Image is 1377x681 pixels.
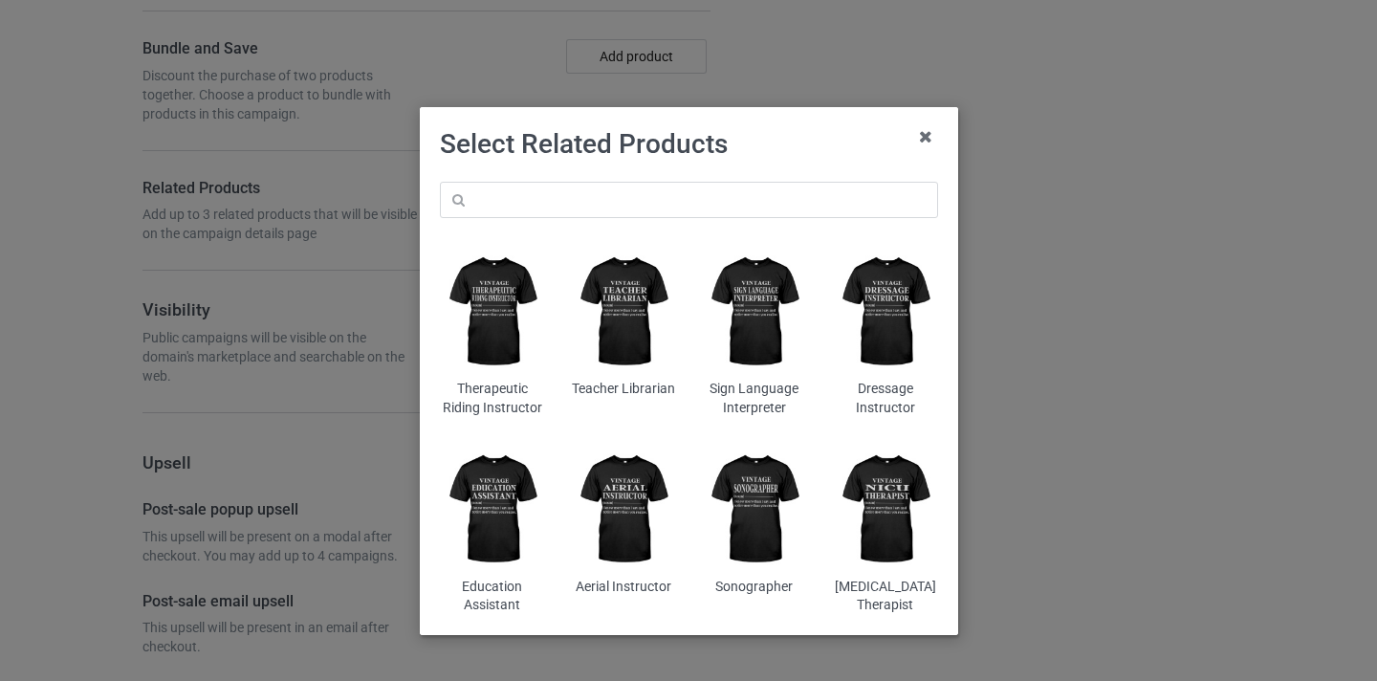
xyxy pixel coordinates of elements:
[702,578,806,597] div: Sonographer
[571,578,675,597] div: Aerial Instructor
[440,127,938,162] h1: Select Related Products
[440,578,544,615] div: Education Assistant
[833,578,937,615] div: [MEDICAL_DATA] Therapist
[702,380,806,417] div: Sign Language Interpreter
[440,380,544,417] div: Therapeutic Riding Instructor
[571,380,675,399] div: Teacher Librarian
[833,380,937,417] div: Dressage Instructor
